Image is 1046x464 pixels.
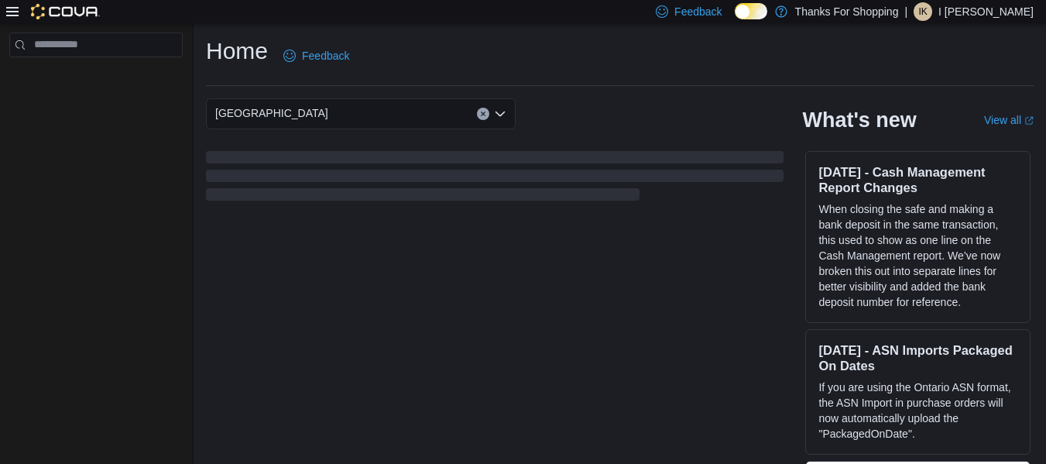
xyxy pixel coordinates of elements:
input: Dark Mode [735,3,767,19]
span: Feedback [302,48,349,64]
span: IK [918,2,927,21]
button: Open list of options [494,108,506,120]
button: Clear input [477,108,489,120]
span: [GEOGRAPHIC_DATA] [215,104,328,122]
a: Feedback [277,40,355,71]
span: Feedback [674,4,722,19]
h2: What's new [802,108,916,132]
p: Thanks For Shopping [795,2,899,21]
h3: [DATE] - ASN Imports Packaged On Dates [818,342,1017,373]
h1: Home [206,36,268,67]
a: View allExternal link [984,114,1034,126]
div: I Kirk [914,2,932,21]
nav: Complex example [9,60,183,98]
span: Loading [206,154,784,204]
img: Cova [31,4,100,19]
p: | [904,2,907,21]
p: If you are using the Ontario ASN format, the ASN Import in purchase orders will now automatically... [818,380,1017,442]
h3: [DATE] - Cash Management Report Changes [818,164,1017,195]
p: I [PERSON_NAME] [938,2,1034,21]
span: Dark Mode [735,19,736,20]
p: When closing the safe and making a bank deposit in the same transaction, this used to show as one... [818,201,1017,310]
svg: External link [1024,116,1034,125]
